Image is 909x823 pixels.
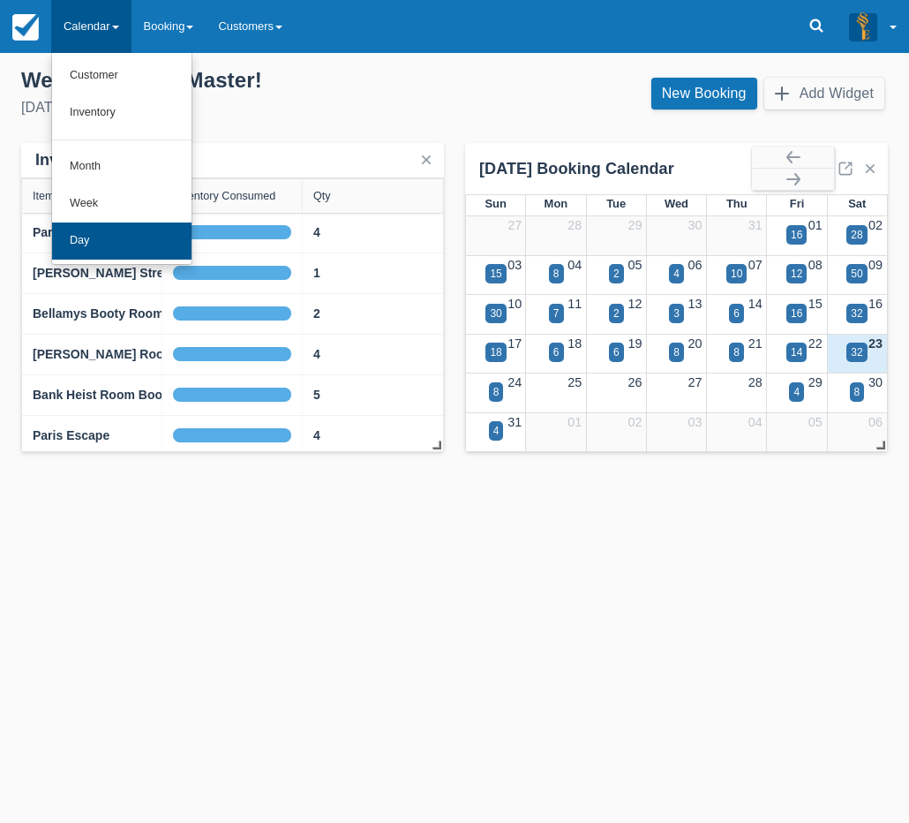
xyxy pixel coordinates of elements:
[808,258,823,272] a: 08
[748,375,763,389] a: 28
[313,305,320,323] a: 2
[21,67,440,94] div: Welcome , Game Master !
[808,415,823,429] a: 05
[313,266,320,280] strong: 1
[35,150,108,170] div: Inventory
[868,415,883,429] a: 06
[173,190,275,202] div: Inventory Consumed
[52,223,192,260] a: Day
[33,386,188,404] a: Bank Heist Room Booking
[764,78,884,109] button: Add Widget
[313,388,320,402] strong: 5
[673,266,680,282] div: 4
[627,415,642,429] a: 02
[507,336,522,351] a: 17
[733,306,740,321] div: 6
[808,297,823,311] a: 15
[849,12,877,41] img: A3
[791,266,802,282] div: 12
[688,297,702,311] a: 13
[52,57,192,94] a: Customer
[748,258,763,272] a: 07
[553,306,560,321] div: 7
[313,428,320,442] strong: 4
[21,97,440,118] div: [DATE]
[313,190,331,202] div: Qty
[567,336,582,351] a: 18
[748,218,763,232] a: 31
[688,218,702,232] a: 30
[33,305,216,323] a: Bellamys Booty Room Booking
[808,218,823,232] a: 01
[731,266,742,282] div: 10
[651,78,757,109] a: New Booking
[507,297,522,311] a: 10
[553,266,560,282] div: 8
[793,384,800,400] div: 4
[313,264,320,283] a: 1
[848,197,866,210] span: Sat
[567,297,582,311] a: 11
[12,14,39,41] img: checkfront-main-nav-mini-logo.png
[313,427,320,445] a: 4
[606,197,626,210] span: Tue
[507,258,522,272] a: 03
[868,258,883,272] a: 09
[52,94,192,132] a: Inventory
[748,336,763,351] a: 21
[726,197,747,210] span: Thu
[33,347,228,361] strong: [PERSON_NAME] Room Booking
[33,306,216,321] strong: Bellamys Booty Room Booking
[851,266,862,282] div: 50
[567,415,582,429] a: 01
[627,297,642,311] a: 12
[507,375,522,389] a: 24
[493,384,500,400] div: 8
[479,159,752,179] div: [DATE] Booking Calendar
[507,218,522,232] a: 27
[851,306,862,321] div: 32
[748,297,763,311] a: 14
[613,344,620,360] div: 6
[613,306,620,321] div: 2
[851,344,862,360] div: 32
[688,415,702,429] a: 03
[52,148,192,185] a: Month
[33,264,316,283] a: [PERSON_NAME] Street Mystery Room Booking
[52,185,192,223] a: Week
[33,427,109,445] a: Paris Escape
[868,297,883,311] a: 16
[313,225,320,239] strong: 4
[627,375,642,389] a: 26
[33,225,201,239] strong: Paris Escape Room Booking
[627,218,642,232] a: 29
[33,428,109,442] strong: Paris Escape
[851,227,862,243] div: 28
[748,415,763,429] a: 04
[688,375,702,389] a: 27
[790,197,805,210] span: Fri
[688,258,702,272] a: 06
[627,336,642,351] a: 19
[313,347,320,361] strong: 4
[490,306,501,321] div: 30
[567,375,582,389] a: 25
[613,266,620,282] div: 2
[313,306,320,321] strong: 2
[567,218,582,232] a: 28
[627,258,642,272] a: 05
[313,345,320,364] a: 4
[33,345,228,364] a: [PERSON_NAME] Room Booking
[313,223,320,242] a: 4
[808,375,823,389] a: 29
[490,266,501,282] div: 15
[33,388,188,402] strong: Bank Heist Room Booking
[665,197,688,210] span: Wed
[673,344,680,360] div: 8
[33,266,316,280] strong: [PERSON_NAME] Street Mystery Room Booking
[808,336,823,351] a: 22
[854,384,860,400] div: 8
[33,223,201,242] a: Paris Escape Room Booking
[791,306,802,321] div: 16
[33,190,55,202] div: Item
